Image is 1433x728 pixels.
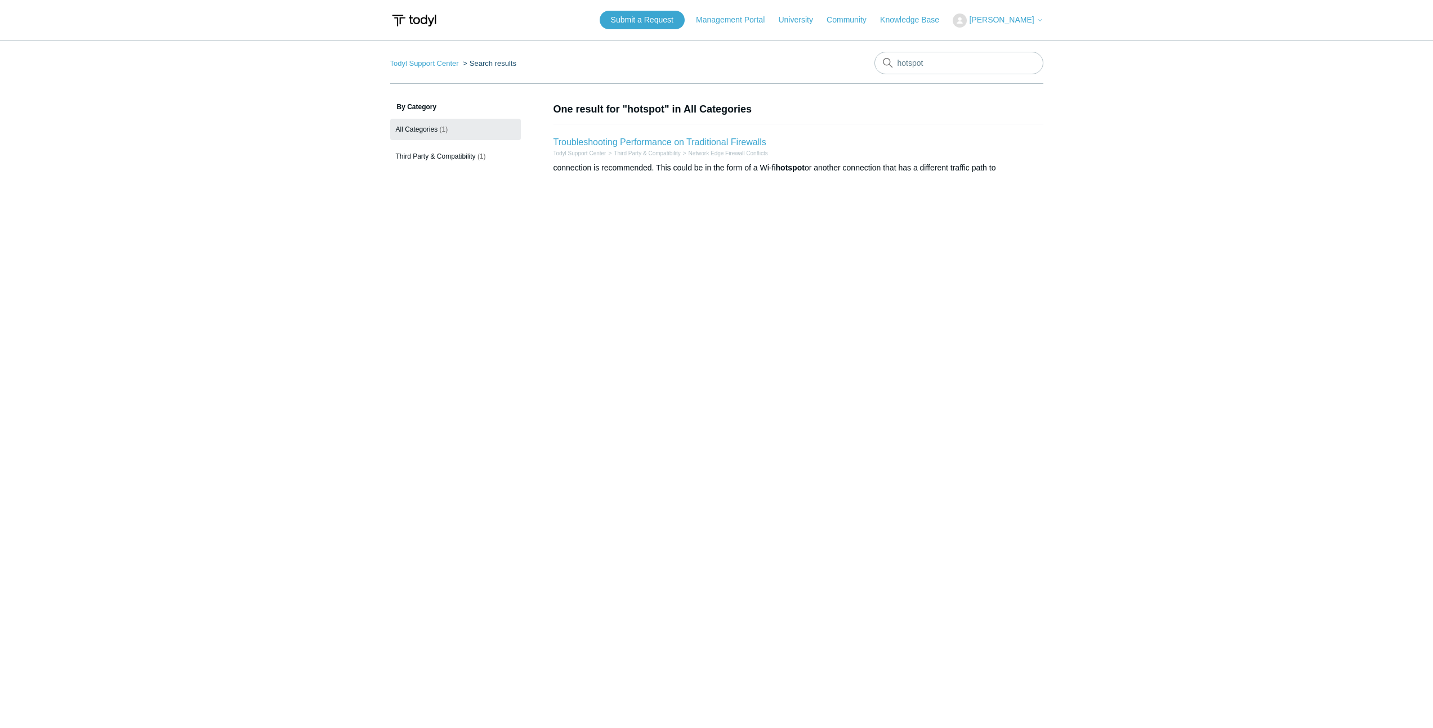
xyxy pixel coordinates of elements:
[390,102,521,112] h3: By Category
[461,59,516,68] li: Search results
[689,150,768,156] a: Network Edge Firewall Conflicts
[614,150,680,156] a: Third Party & Compatibility
[606,149,680,158] li: Third Party & Compatibility
[390,119,521,140] a: All Categories (1)
[553,162,1043,174] div: connection is recommended. This could be in the form of a Wi-fi or another connection that has a ...
[440,125,448,133] span: (1)
[681,149,768,158] li: Network Edge Firewall Conflicts
[553,102,1043,117] h1: One result for "hotspot" in All Categories
[390,146,521,167] a: Third Party & Compatibility (1)
[874,52,1043,74] input: Search
[396,125,438,133] span: All Categories
[953,14,1043,28] button: [PERSON_NAME]
[776,163,805,172] em: hotspot
[390,59,461,68] li: Todyl Support Center
[827,14,878,26] a: Community
[390,10,438,31] img: Todyl Support Center Help Center home page
[600,11,685,29] a: Submit a Request
[553,137,766,147] a: Troubleshooting Performance on Traditional Firewalls
[969,15,1034,24] span: [PERSON_NAME]
[880,14,950,26] a: Knowledge Base
[390,59,459,68] a: Todyl Support Center
[396,152,476,160] span: Third Party & Compatibility
[477,152,486,160] span: (1)
[778,14,824,26] a: University
[553,150,606,156] a: Todyl Support Center
[553,149,606,158] li: Todyl Support Center
[696,14,776,26] a: Management Portal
